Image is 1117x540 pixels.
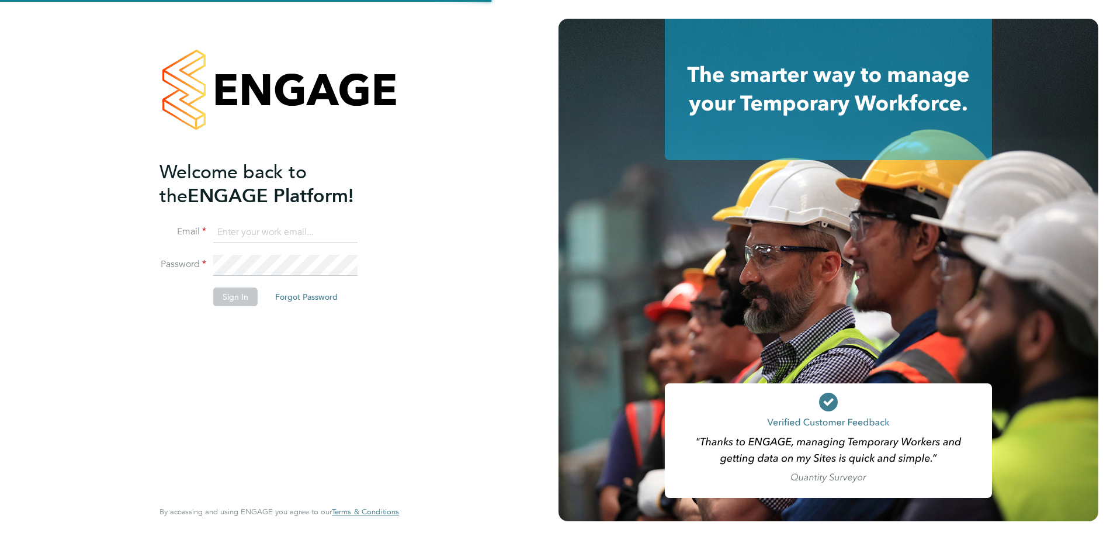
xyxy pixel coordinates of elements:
[332,507,399,517] a: Terms & Conditions
[159,160,387,208] h2: ENGAGE Platform!
[213,222,358,243] input: Enter your work email...
[159,161,307,207] span: Welcome back to the
[159,507,399,517] span: By accessing and using ENGAGE you agree to our
[266,288,347,306] button: Forgot Password
[213,288,258,306] button: Sign In
[159,258,206,271] label: Password
[159,226,206,238] label: Email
